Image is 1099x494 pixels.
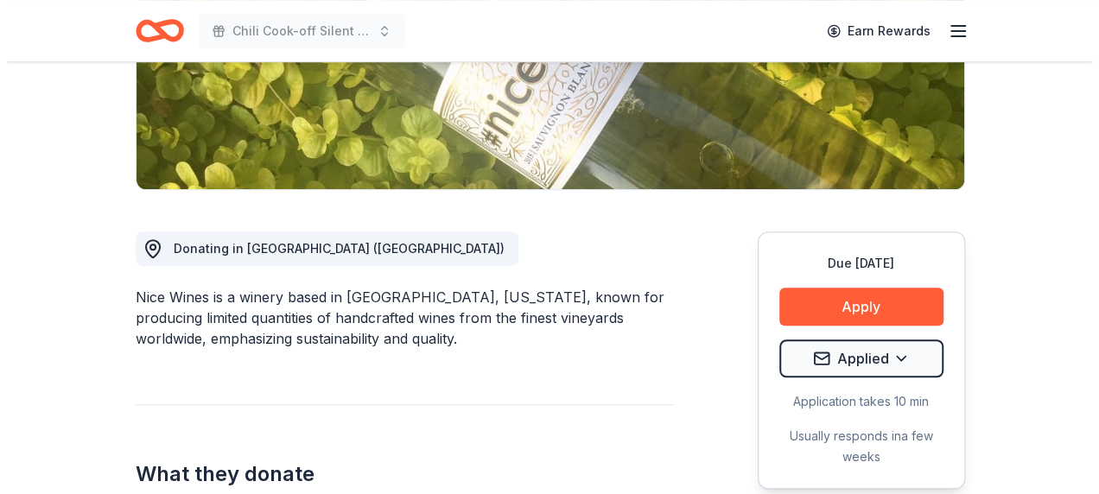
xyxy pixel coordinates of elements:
[129,460,668,488] h2: What they donate
[191,14,398,48] button: Chili Cook-off Silent Auction
[772,426,937,467] div: Usually responds in a few weeks
[772,253,937,274] div: Due [DATE]
[830,347,882,370] span: Applied
[772,339,937,377] button: Applied
[772,288,937,326] button: Apply
[810,16,934,47] a: Earn Rewards
[129,287,668,349] div: Nice Wines is a winery based in [GEOGRAPHIC_DATA], [US_STATE], known for producing limited quanti...
[129,10,177,51] a: Home
[226,21,364,41] span: Chili Cook-off Silent Auction
[772,391,937,412] div: Application takes 10 min
[167,241,498,256] span: Donating in [GEOGRAPHIC_DATA] ([GEOGRAPHIC_DATA])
